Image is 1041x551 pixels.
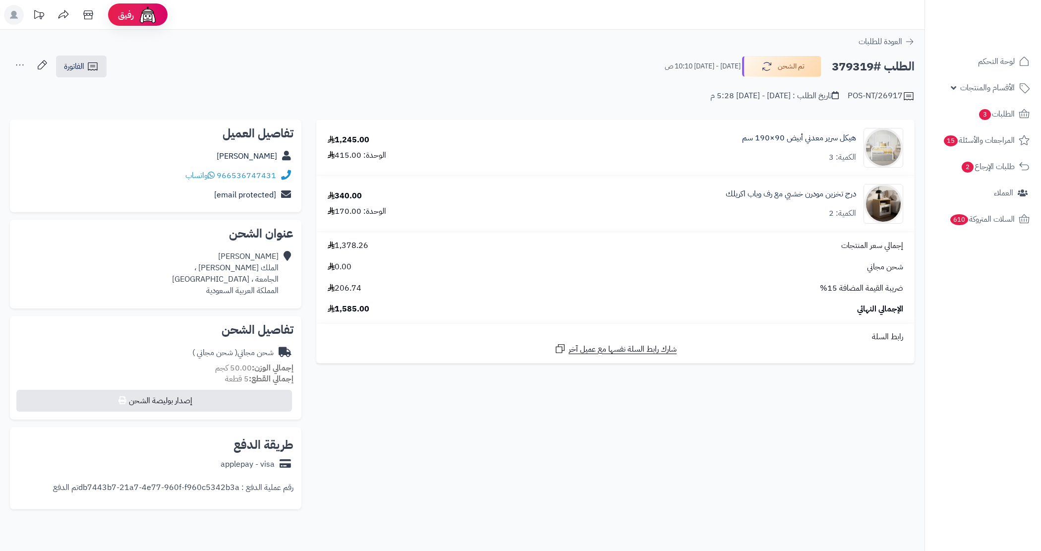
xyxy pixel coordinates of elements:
span: السلات المتروكة [949,212,1015,226]
span: لوحة التحكم [978,55,1015,68]
a: العودة للطلبات [859,36,915,48]
button: تم الشحن [742,56,821,77]
span: 2 [961,161,974,173]
img: 1754548358-110101010021-90x90.jpg [864,128,903,168]
span: 206.74 [328,283,361,294]
div: POS-NT/26917 [848,90,915,102]
img: logo-2.png [974,7,1032,28]
span: 1,585.00 [328,304,369,315]
img: 1758961140-110117010030-90x90.jpg [864,184,903,224]
span: العودة للطلبات [859,36,902,48]
a: لوحة التحكم [931,50,1035,73]
div: شحن مجاني [192,347,274,359]
div: الكمية: 2 [829,208,856,219]
a: المراجعات والأسئلة15 [931,128,1035,152]
a: السلات المتروكة610 [931,207,1035,231]
a: طلبات الإرجاع2 [931,155,1035,179]
span: رفيق [118,9,134,21]
span: 0.00 [328,261,351,273]
div: 340.00 [328,190,362,202]
span: المراجعات والأسئلة [943,133,1015,147]
a: [PERSON_NAME] [217,150,277,162]
div: 1,245.00 [328,134,369,146]
span: 3 [979,109,991,120]
span: إجمالي سعر المنتجات [841,240,903,251]
div: رابط السلة [320,331,911,343]
h2: تفاصيل العميل [18,127,293,139]
span: شارك رابط السلة نفسها مع عميل آخر [569,344,677,355]
span: 610 [950,214,969,225]
span: طلبات الإرجاع [961,160,1015,174]
h2: الطلب #379319 [832,57,915,77]
div: الكمية: 3 [829,152,856,163]
div: applepay - visa [221,459,275,470]
a: شارك رابط السلة نفسها مع عميل آخر [554,343,677,355]
small: 5 قطعة [225,373,293,385]
span: الطلبات [978,107,1015,121]
a: واتساب [185,170,215,182]
span: الأقسام والمنتجات [960,81,1015,95]
div: الوحدة: 415.00 [328,150,386,161]
span: الإجمالي النهائي [857,304,903,315]
span: 15 [943,135,958,146]
a: [email protected] [214,189,276,201]
a: الطلبات3 [931,102,1035,126]
h2: طريقة الدفع [233,439,293,451]
div: الوحدة: 170.00 [328,206,386,217]
span: شحن مجاني [867,261,903,273]
span: العملاء [994,186,1013,200]
small: 50.00 كجم [215,362,293,374]
div: تاريخ الطلب : [DATE] - [DATE] 5:28 م [710,90,839,102]
span: تم الدفع [53,482,78,493]
span: الفاتورة [64,61,84,72]
button: إصدار بوليصة الشحن [16,390,292,412]
strong: إجمالي القطع: [249,373,293,385]
a: هيكل سرير معدني أبيض 90×190 سم [742,132,856,144]
strong: إجمالي الوزن: [252,362,293,374]
a: العملاء [931,181,1035,205]
h2: تفاصيل الشحن [18,324,293,336]
img: ai-face.png [138,5,158,25]
h2: عنوان الشحن [18,228,293,240]
span: ضريبة القيمة المضافة 15% [820,283,903,294]
div: رقم عملية الدفع : db7443b7-21a7-4e77-960f-f960c5342b3a [78,482,293,493]
small: [DATE] - [DATE] 10:10 ص [665,61,741,71]
span: 1,378.26 [328,240,368,251]
a: تحديثات المنصة [26,5,51,27]
div: [PERSON_NAME] الملك [PERSON_NAME] ، الجامعة ، [GEOGRAPHIC_DATA] المملكة العربية السعودية [172,251,279,296]
a: الفاتورة [56,56,107,77]
a: درج تخزين مودرن خشبي مع رف وباب اكريلك [726,188,856,200]
a: 966536747431 [217,170,276,182]
span: ( شحن مجاني ) [192,347,237,359]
